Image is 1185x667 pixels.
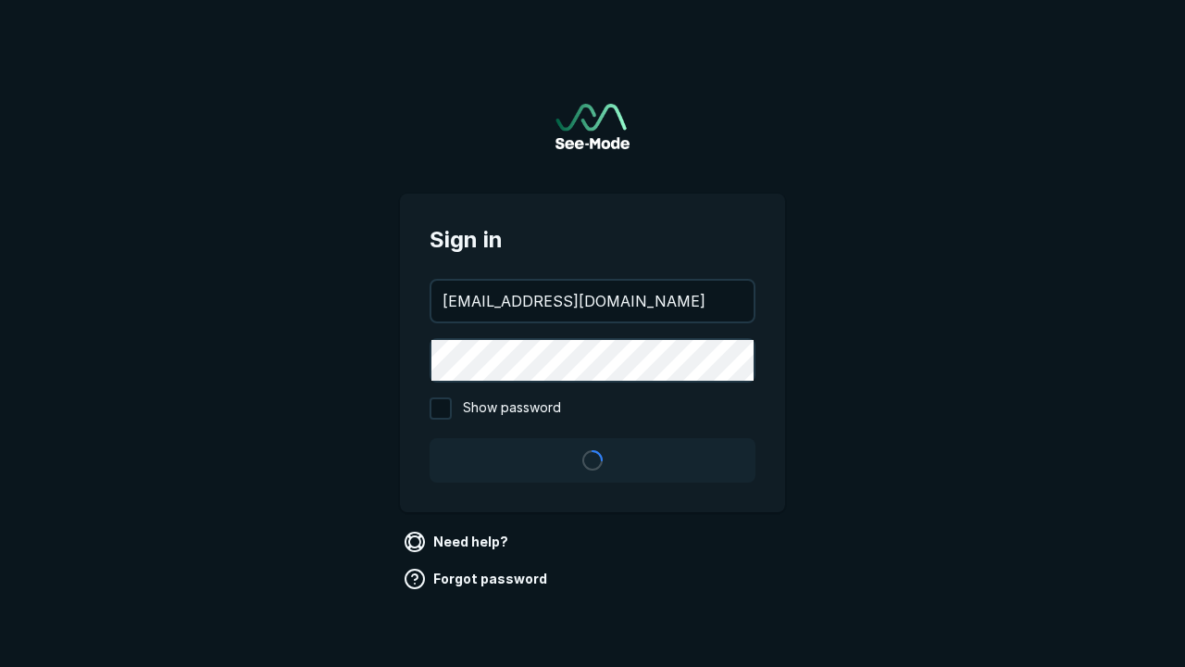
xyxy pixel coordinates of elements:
span: Sign in [430,223,755,257]
img: See-Mode Logo [555,104,630,149]
a: Forgot password [400,564,555,594]
input: your@email.com [431,281,754,321]
a: Go to sign in [555,104,630,149]
span: Show password [463,397,561,420]
a: Need help? [400,527,516,557]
